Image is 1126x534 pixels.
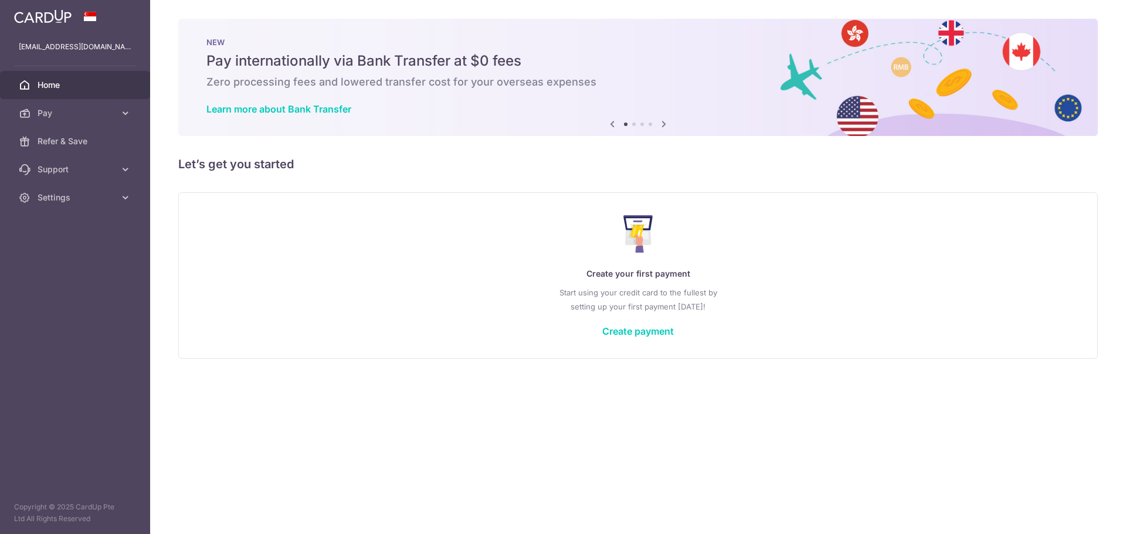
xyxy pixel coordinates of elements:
h6: Zero processing fees and lowered transfer cost for your overseas expenses [206,75,1070,89]
img: CardUp [14,9,72,23]
span: Settings [38,192,115,203]
h5: Pay internationally via Bank Transfer at $0 fees [206,52,1070,70]
p: NEW [206,38,1070,47]
img: Bank transfer banner [178,19,1098,136]
p: Start using your credit card to the fullest by setting up your first payment [DATE]! [202,285,1074,314]
img: Make Payment [623,215,653,253]
p: [EMAIL_ADDRESS][DOMAIN_NAME] [19,41,131,53]
a: Create payment [602,325,674,337]
span: Home [38,79,115,91]
iframe: Opens a widget where you can find more information [1051,499,1114,528]
span: Refer & Save [38,135,115,147]
span: Pay [38,107,115,119]
p: Create your first payment [202,267,1074,281]
a: Learn more about Bank Transfer [206,103,351,115]
h5: Let’s get you started [178,155,1098,174]
span: Support [38,164,115,175]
